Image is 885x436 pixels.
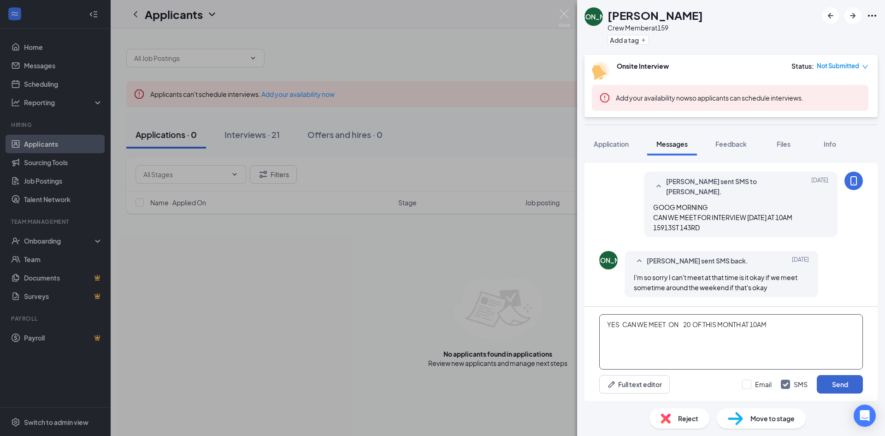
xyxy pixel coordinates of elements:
svg: Ellipses [867,10,878,21]
div: Crew Member at 159 [608,23,703,32]
button: ArrowRight [844,7,861,24]
svg: MobileSms [848,175,859,186]
span: Feedback [715,140,747,148]
svg: Plus [641,37,646,43]
textarea: YES CAN WE MEET ON 20 OF THIS MONTH AT 10AM [599,314,863,370]
span: I'm so sorry I can't meet at that time is it okay if we meet sometime around the weekend if that'... [634,273,797,292]
span: Application [594,140,629,148]
span: down [862,64,868,70]
button: Add your availability now [616,93,689,102]
span: Move to stage [750,413,795,424]
svg: SmallChevronUp [634,256,645,267]
b: Onsite Interview [617,62,669,70]
svg: Error [599,92,610,103]
h1: [PERSON_NAME] [608,7,703,23]
button: PlusAdd a tag [608,35,649,45]
div: [PERSON_NAME] [582,256,635,265]
span: [DATE] [792,256,809,267]
span: [PERSON_NAME] sent SMS to [PERSON_NAME]. [666,176,787,197]
span: Info [824,140,836,148]
svg: ArrowRight [847,10,858,21]
span: [PERSON_NAME] sent SMS back. [647,256,748,267]
span: Not Submitted [817,61,859,71]
span: Files [777,140,791,148]
div: [PERSON_NAME] [567,12,620,21]
div: Open Intercom Messenger [854,405,876,427]
svg: ArrowLeftNew [825,10,836,21]
svg: SmallChevronUp [653,181,664,192]
svg: Pen [607,380,616,389]
span: Reject [678,413,698,424]
span: GOOG MORNING CAN WE MEET FOR INTERVIEW [DATE] AT 10AM 15913ST 143RD [653,203,792,232]
div: Status : [791,61,814,71]
span: Messages [656,140,688,148]
button: ArrowLeftNew [822,7,839,24]
span: [DATE] [811,176,828,197]
button: Full text editorPen [599,375,670,394]
span: so applicants can schedule interviews. [616,94,803,102]
button: Send [817,375,863,394]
